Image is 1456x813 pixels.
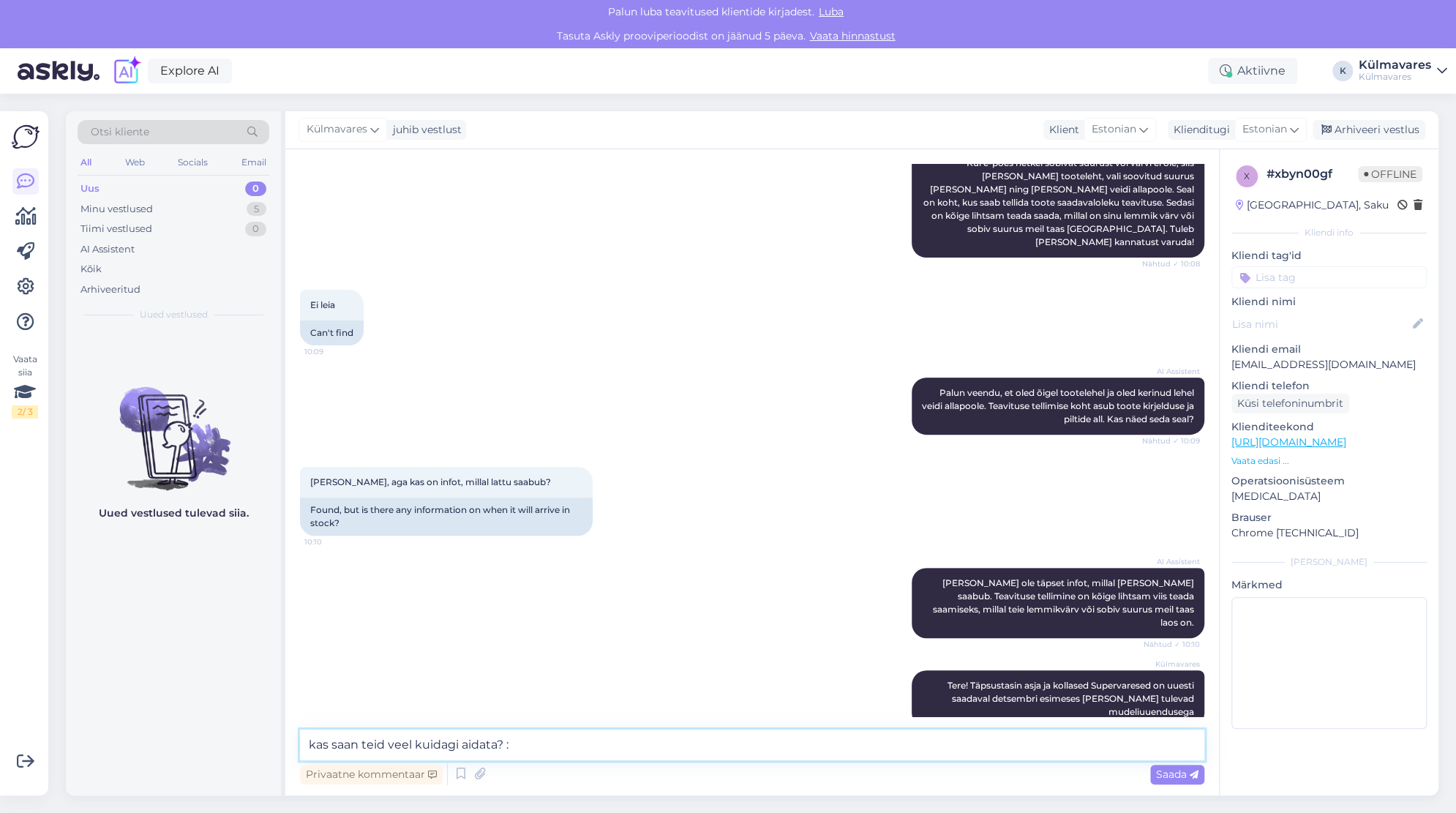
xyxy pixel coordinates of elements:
p: Operatsioonisüsteem [1231,473,1427,489]
div: Kliendi info [1231,226,1427,239]
p: Vaata edasi ... [1231,454,1427,468]
span: Palun veendu, et oled õigel tootelehel ja oled kerinud lehel veidi allapoole. Teavituse tellimise... [922,387,1196,424]
span: Nähtud ✓ 10:08 [1142,258,1200,269]
a: [URL][DOMAIN_NAME] [1231,435,1346,449]
div: juhib vestlust [387,122,462,138]
img: No chats [66,361,281,492]
input: Lisa nimi [1232,316,1410,332]
div: [GEOGRAPHIC_DATA], Saku [1236,198,1389,213]
div: Klient [1043,122,1079,138]
p: Brauser [1231,510,1427,525]
div: Arhiveeri vestlus [1313,120,1425,140]
div: Uus [80,181,100,196]
div: All [78,153,94,172]
p: Kliendi telefon [1231,378,1427,394]
div: Email [239,153,269,172]
a: Explore AI [148,59,232,83]
div: Vaata siia [12,353,38,419]
span: Estonian [1092,121,1136,138]
textarea: kas saan teid veel kuidagi aidata? : [300,730,1204,760]
div: Aktiivne [1208,58,1297,84]
p: Märkmed [1231,577,1427,593]
div: Külmavares [1359,71,1431,83]
p: Uued vestlused tulevad siia. [99,506,249,521]
span: Uued vestlused [140,308,208,321]
div: Tiimi vestlused [80,222,152,236]
div: [PERSON_NAME] [1231,555,1427,569]
span: Nähtud ✓ 10:10 [1144,639,1200,650]
div: 2 / 3 [12,405,38,419]
a: Vaata hinnastust [806,29,900,42]
span: AI Assistent [1145,556,1200,567]
span: Nähtud ✓ 10:09 [1142,435,1200,446]
img: explore-ai [111,56,142,86]
span: [PERSON_NAME] ole täpset infot, millal [PERSON_NAME] saabub. Teavituse tellimine on kõige lihtsam... [933,577,1196,628]
span: [PERSON_NAME], aga kas on infot, millal lattu saabub? [310,476,551,487]
p: Kliendi nimi [1231,294,1427,310]
p: Chrome [TECHNICAL_ID] [1231,525,1427,541]
span: 10:09 [304,346,359,357]
div: K [1332,61,1353,81]
p: Klienditeekond [1231,419,1427,435]
input: Lisa tag [1231,266,1427,288]
div: 0 [245,181,266,196]
span: Tere! Kui e-poes hetkel sobivat suurust või värvi ei ole, siis [PERSON_NAME] tooteleht, vali soov... [923,131,1196,247]
a: KülmavaresKülmavares [1359,59,1447,83]
p: [EMAIL_ADDRESS][DOMAIN_NAME] [1231,357,1427,372]
div: Minu vestlused [80,202,153,217]
div: Socials [175,153,211,172]
span: Otsi kliente [91,124,149,140]
span: Tere! Täpsustasin asja ja kollased Supervaresed on uuesti saadaval detsembri esimeses [PERSON_NAM... [947,680,1196,717]
span: Külmavares [1145,659,1200,670]
div: Külmavares [1359,59,1431,71]
div: Privaatne kommentaar [300,765,443,784]
span: Estonian [1242,121,1287,138]
p: Kliendi tag'id [1231,248,1427,263]
div: Arhiveeritud [80,282,140,297]
span: 10:10 [304,536,359,547]
div: 5 [247,202,266,217]
span: Offline [1358,166,1422,182]
span: Ei leia [310,299,335,310]
img: Askly Logo [12,123,40,151]
span: Külmavares [307,121,367,138]
div: AI Assistent [80,242,135,257]
span: x [1244,171,1250,181]
span: AI Assistent [1145,366,1200,377]
span: Saada [1156,768,1198,781]
span: Luba [814,5,848,18]
div: Found, but is there any information on when it will arrive in stock? [300,498,593,536]
div: # xbyn00gf [1267,165,1358,183]
div: 0 [245,222,266,236]
div: Can't find [300,321,364,345]
div: Kõik [80,262,102,277]
div: Küsi telefoninumbrit [1231,394,1349,413]
p: [MEDICAL_DATA] [1231,489,1427,504]
div: Web [122,153,148,172]
p: Kliendi email [1231,342,1427,357]
div: Klienditugi [1168,122,1230,138]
